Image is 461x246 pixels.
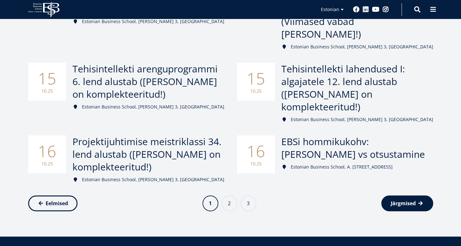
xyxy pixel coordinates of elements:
[281,62,405,113] span: Tehisintellekti lahendused I: algajatele 12. lend alustab ([PERSON_NAME] on komplekteeritud!)
[221,195,237,211] a: 2
[28,135,66,173] div: 16
[281,116,433,123] div: Estonian Business School, [PERSON_NAME] 3, [GEOGRAPHIC_DATA]
[281,164,433,170] div: Estonian Business School, A. [STREET_ADDRESS]
[72,18,224,25] div: Estonian Business School, [PERSON_NAME] 3, [GEOGRAPHIC_DATA]
[28,63,66,101] div: 15
[363,6,369,13] a: Linkedin
[72,62,218,101] span: Tehisintellekti arenguprogrammi 6. lend alustab ([PERSON_NAME] on komplekteeritud!)
[240,195,256,211] a: 3
[281,135,425,161] span: EBSi hommikukohv: [PERSON_NAME] vs otsustamine
[243,161,269,167] small: 10.25
[391,200,416,206] span: Järgmised
[72,135,221,173] span: Projektijuhtimise meistriklassi 34. lend alustab ([PERSON_NAME] on komplekteeritud!)
[202,195,218,211] a: 1
[281,44,433,50] div: Estonian Business School, [PERSON_NAME] 3, [GEOGRAPHIC_DATA]
[353,6,359,13] a: Facebook
[383,6,389,13] a: Instagram
[237,135,275,173] div: 16
[372,6,379,13] a: Youtube
[34,88,60,94] small: 10.25
[72,176,224,183] div: Estonian Business School, [PERSON_NAME] 3, [GEOGRAPHIC_DATA]
[237,63,275,101] div: 15
[243,88,269,94] small: 10.25
[46,200,68,206] span: Eelmised
[72,104,224,110] div: Estonian Business School, [PERSON_NAME] 3, [GEOGRAPHIC_DATA]
[34,161,60,167] small: 10.25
